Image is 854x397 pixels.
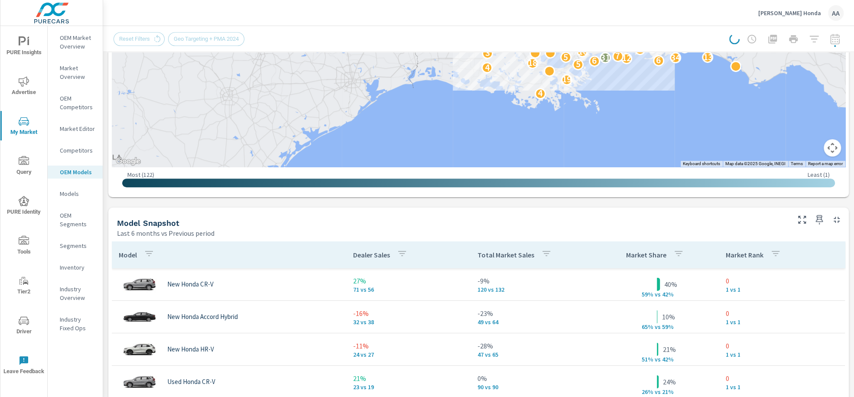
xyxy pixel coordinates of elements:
[114,156,143,167] img: Google
[117,228,214,238] p: Last 6 months vs Previous period
[485,48,490,58] p: 3
[726,308,838,319] p: 0
[658,388,679,396] p: s 21%
[726,351,838,358] p: 1 vs 1
[538,88,542,98] p: 4
[726,319,838,325] p: 1 vs 1
[127,171,154,179] p: Most ( 122 )
[658,290,679,298] p: s 42%
[3,156,45,177] span: Query
[562,74,571,85] p: 19
[60,124,96,133] p: Market Editor
[119,251,137,259] p: Model
[592,55,597,66] p: 6
[808,161,843,166] a: Report a map error
[662,312,675,322] p: 10%
[60,168,96,176] p: OEM Models
[48,187,103,200] div: Models
[578,46,587,57] p: 10
[477,351,588,358] p: 47 vs 65
[791,161,803,166] a: Terms (opens in new tab)
[725,161,786,166] span: Map data ©2025 Google, INEGI
[60,189,96,198] p: Models
[649,42,654,52] p: 9
[60,211,96,228] p: OEM Segments
[167,313,238,321] p: New Honda Accord Hybrid
[60,94,96,111] p: OEM Competitors
[48,313,103,335] div: Industry Fixed Ops
[726,373,838,384] p: 0
[60,315,96,332] p: Industry Fixed Ops
[477,276,588,286] p: -9%
[615,51,620,61] p: 7
[477,286,588,293] p: 120 vs 132
[167,280,214,288] p: New Honda CR-V
[658,355,679,363] p: s 42%
[353,319,464,325] p: 32 vs 38
[48,283,103,304] div: Industry Overview
[601,52,610,63] p: 31
[48,209,103,231] div: OEM Segments
[48,62,103,83] div: Market Overview
[353,251,390,259] p: Dealer Sales
[626,251,666,259] p: Market Share
[3,36,45,58] span: PURE Insights
[824,139,841,156] button: Map camera controls
[48,261,103,274] div: Inventory
[353,341,464,351] p: -11%
[114,156,143,167] a: Open this area in Google Maps (opens a new window)
[3,196,45,217] span: PURE Identity
[484,62,489,73] p: 4
[477,308,588,319] p: -23%
[353,351,464,358] p: 24 vs 27
[122,304,157,330] img: glamour
[3,276,45,297] span: Tier2
[48,92,103,114] div: OEM Competitors
[477,319,588,325] p: 49 vs 64
[353,286,464,293] p: 71 vs 56
[3,116,45,137] span: My Market
[527,58,537,68] p: 18
[122,369,157,395] img: glamour
[48,122,103,135] div: Market Editor
[830,213,844,227] button: Minimize Widget
[3,76,45,98] span: Advertise
[726,286,838,293] p: 1 vs 1
[726,251,763,259] p: Market Rank
[60,33,96,51] p: OEM Market Overview
[167,345,214,353] p: New Honda HR-V
[575,59,580,69] p: 5
[795,213,809,227] button: Make Fullscreen
[167,378,215,386] p: Used Honda CR-V
[353,373,464,384] p: 21%
[658,323,679,331] p: s 59%
[621,53,631,63] p: 12
[60,241,96,250] p: Segments
[60,285,96,302] p: Industry Overview
[635,44,644,55] p: 39
[635,323,658,331] p: 65% v
[635,290,658,298] p: 59% v
[48,31,103,53] div: OEM Market Overview
[48,166,103,179] div: OEM Models
[670,52,680,63] p: 34
[122,336,157,362] img: glamour
[703,52,712,62] p: 13
[808,171,830,179] p: Least ( 1 )
[60,64,96,81] p: Market Overview
[60,146,96,155] p: Competitors
[663,377,676,387] p: 24%
[117,218,179,228] h5: Model Snapshot
[683,161,720,167] button: Keyboard shortcuts
[635,355,658,363] p: 51% v
[477,373,588,384] p: 0%
[726,384,838,390] p: 1 vs 1
[828,5,844,21] div: AA
[48,239,103,252] div: Segments
[635,388,658,396] p: 26% v
[726,341,838,351] p: 0
[48,144,103,157] div: Competitors
[656,55,661,65] p: 6
[353,308,464,319] p: -16%
[682,42,687,52] p: 3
